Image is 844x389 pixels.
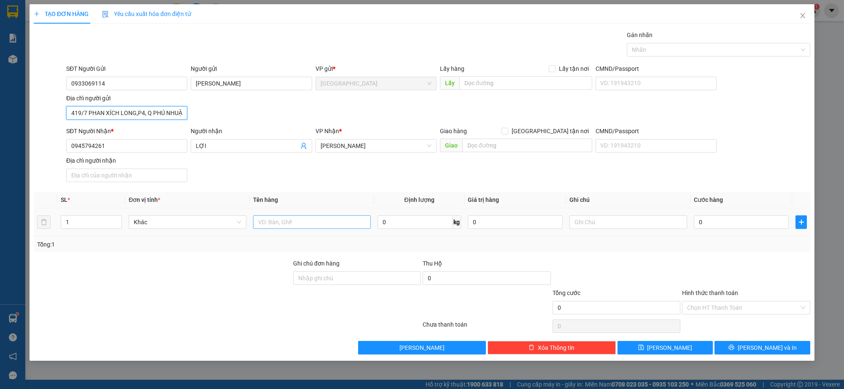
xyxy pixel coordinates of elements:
[569,215,687,229] input: Ghi Chú
[399,343,445,352] span: [PERSON_NAME]
[715,341,810,354] button: printer[PERSON_NAME] và In
[315,128,339,134] span: VP Nhận
[66,106,187,120] input: Địa chỉ của người gửi
[791,4,814,28] button: Close
[796,219,806,225] span: plus
[440,128,467,134] span: Giao hàng
[253,215,371,229] input: VD: Bàn, Ghế
[61,196,67,203] span: SL
[440,139,462,152] span: Giao
[488,341,615,354] button: deleteXóa Thông tin
[134,216,241,228] span: Khác
[795,215,806,229] button: plus
[440,76,459,90] span: Lấy
[468,215,563,229] input: 0
[66,156,187,165] div: Địa chỉ người nhận
[423,260,442,267] span: Thu Hộ
[596,126,717,136] div: CMND/Passport
[538,343,574,352] span: Xóa Thông tin
[321,77,431,90] span: Sài Gòn
[555,64,592,73] span: Lấy tận nơi
[321,140,431,152] span: Cao Lãnh
[738,343,797,352] span: [PERSON_NAME] và In
[191,64,312,73] div: Người gửi
[358,341,486,354] button: [PERSON_NAME]
[315,64,437,73] div: VP gửi
[66,169,187,182] input: Địa chỉ của người nhận
[34,11,89,17] span: TẠO ĐƠN HÀNG
[102,11,109,18] img: icon
[553,290,580,296] span: Tổng cước
[37,215,51,229] button: delete
[647,343,693,352] span: [PERSON_NAME]
[617,341,713,354] button: save[PERSON_NAME]
[404,196,434,203] span: Định lượng
[422,320,551,335] div: Chưa thanh toán
[293,271,421,285] input: Ghi chú đơn hàng
[638,344,644,351] span: save
[596,64,717,73] div: CMND/Passport
[34,11,40,17] span: plus
[300,142,307,149] span: user-add
[66,64,187,73] div: SĐT Người Gửi
[799,12,806,19] span: close
[468,196,499,203] span: Giá trị hàng
[453,215,461,229] span: kg
[529,344,534,351] span: delete
[253,196,278,203] span: Tên hàng
[627,32,653,38] label: Gán nhãn
[191,126,312,136] div: Người nhận
[129,196,160,203] span: Đơn vị tính
[508,126,592,136] span: [GEOGRAPHIC_DATA] tận nơi
[462,139,592,152] input: Dọc đường
[66,94,187,103] div: Địa chỉ người gửi
[293,260,340,267] label: Ghi chú đơn hàng
[728,344,734,351] span: printer
[440,65,464,72] span: Lấy hàng
[459,76,592,90] input: Dọc đường
[66,126,187,136] div: SĐT Người Nhận
[682,290,738,296] label: Hình thức thanh toán
[102,11,191,17] span: Yêu cầu xuất hóa đơn điện tử
[694,196,723,203] span: Cước hàng
[566,192,690,208] th: Ghi chú
[37,240,326,249] div: Tổng: 1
